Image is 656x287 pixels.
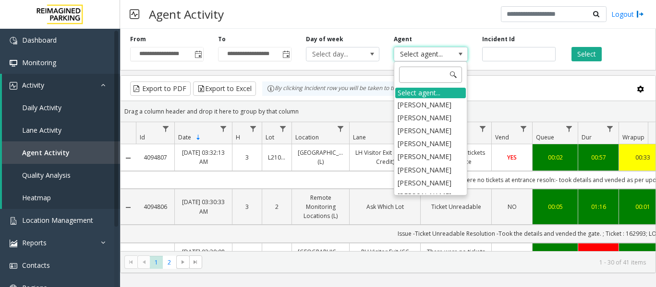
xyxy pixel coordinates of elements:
span: Queue [536,133,554,141]
a: H Filter Menu [247,122,260,135]
a: Logout [611,9,644,19]
a: Collapse Details [121,204,136,211]
span: Daily Activity [22,103,61,112]
a: [DATE] 03:30:08 AM [181,247,226,265]
span: Agent Activity [22,148,70,157]
span: Wrapup [622,133,644,141]
a: Lot Filter Menu [277,122,290,135]
span: Toggle popup [193,47,203,61]
label: Agent [394,35,412,44]
a: Dur Filter Menu [604,122,617,135]
a: 3 [238,153,256,162]
span: Activity [22,80,44,90]
span: NO [508,203,517,211]
span: Date [178,133,191,141]
span: Go to the last page [192,258,199,266]
a: Queue Filter Menu [563,122,576,135]
span: Vend [495,133,509,141]
a: Remote Monitoring Locations (L) [298,193,343,221]
a: 2 [268,202,286,211]
label: Incident Id [482,35,515,44]
span: Select day... [306,47,364,61]
a: Ticket Unreadable [426,202,486,211]
li: [PERSON_NAME] [395,111,466,124]
img: 'icon' [10,262,17,270]
a: Lane Activity [2,119,120,141]
span: Monitoring [22,58,56,67]
div: Data table [121,122,656,251]
a: 00:05 [538,202,572,211]
a: [GEOGRAPHIC_DATA] (L) [298,247,343,265]
a: Quality Analysis [2,164,120,186]
button: Export to Excel [193,81,256,96]
a: There were no tickets at entrance [426,247,486,265]
span: Id [140,133,145,141]
div: By clicking Incident row you will be taken to the incident details page. [262,81,462,96]
span: Dur [582,133,592,141]
a: Activity [2,74,120,96]
span: Reports [22,238,47,247]
a: 4094807 [142,153,169,162]
a: Collapse Details [121,154,136,162]
span: Lot [266,133,274,141]
li: [PERSON_NAME] [395,150,466,163]
span: YES [507,153,517,161]
span: Lane Activity [22,126,61,135]
span: Sortable [194,134,202,141]
a: 3 [238,202,256,211]
a: RH Visitor Exit (CC Only) [355,247,414,265]
span: Quality Analysis [22,171,71,180]
img: logout [636,9,644,19]
a: LH Visitor Exit (Cash & Credit) [355,148,414,166]
span: Page 1 [150,256,163,269]
span: Select agent... [394,47,452,61]
img: infoIcon.svg [267,85,275,92]
a: Vend Filter Menu [517,122,530,135]
button: Export to PDF [130,81,191,96]
span: Page 2 [163,256,176,269]
label: To [218,35,226,44]
li: [PERSON_NAME] [395,124,466,137]
kendo-pager-info: 1 - 30 of 41 items [208,258,646,266]
a: 01:16 [584,202,613,211]
li: [PERSON_NAME] [395,163,466,176]
li: [PERSON_NAME] [395,137,466,150]
span: Heatmap [22,193,51,202]
img: pageIcon [130,2,139,26]
a: Heatmap [2,186,120,209]
div: Drag a column header and drop it here to group by that column [121,103,656,120]
a: Location Filter Menu [334,122,347,135]
li: [PERSON_NAME] [395,98,466,111]
img: 'icon' [10,240,17,247]
button: Select [571,47,602,61]
a: [DATE] 03:30:33 AM [181,197,226,216]
a: Id Filter Menu [159,122,172,135]
li: [PERSON_NAME] [395,176,466,189]
a: Ask Which Lot [355,202,414,211]
a: Issue Filter Menu [476,122,489,135]
span: Go to the next page [176,255,189,269]
span: Lane [353,133,366,141]
a: [DATE] 03:32:13 AM [181,148,226,166]
img: 'icon' [10,37,17,45]
a: Daily Activity [2,96,120,119]
img: 'icon' [10,59,17,67]
a: [GEOGRAPHIC_DATA] (L) [298,148,343,166]
div: Select agent... [395,88,466,98]
label: Day of week [306,35,343,44]
a: L21077700 [268,153,286,162]
a: Agent Activity [2,141,120,164]
span: Go to the last page [189,255,202,269]
a: 00:02 [538,153,572,162]
a: Date Filter Menu [217,122,230,135]
li: [PERSON_NAME] [395,189,466,202]
span: Dashboard [22,35,57,45]
span: H [236,133,240,141]
a: 00:57 [584,153,613,162]
img: 'icon' [10,82,17,90]
label: From [130,35,146,44]
span: Contacts [22,261,50,270]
